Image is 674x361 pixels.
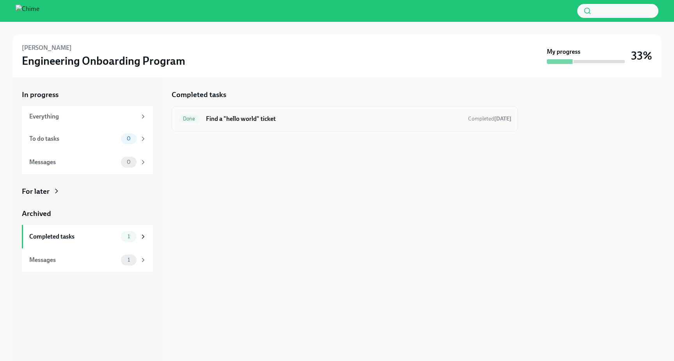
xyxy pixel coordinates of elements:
span: 0 [122,136,135,142]
a: Everything [22,106,153,127]
div: Messages [29,158,118,166]
div: To do tasks [29,134,118,143]
a: Messages0 [22,150,153,174]
a: In progress [22,90,153,100]
h3: Engineering Onboarding Program [22,54,185,68]
h6: [PERSON_NAME] [22,44,72,52]
strong: [DATE] [494,115,511,122]
div: For later [22,186,50,196]
h6: Find a "hello world" ticket [206,115,462,123]
a: Messages1 [22,248,153,272]
div: Messages [29,256,118,264]
strong: My progress [547,48,580,56]
a: For later [22,186,153,196]
a: Completed tasks1 [22,225,153,248]
span: September 10th, 2025 12:22 [468,115,511,122]
span: 0 [122,159,135,165]
span: Completed [468,115,511,122]
div: Everything [29,112,137,121]
a: To do tasks0 [22,127,153,150]
span: 1 [123,234,135,239]
h3: 33% [631,49,652,63]
div: Completed tasks [29,232,118,241]
h5: Completed tasks [172,90,226,100]
a: DoneFind a "hello world" ticketCompleted[DATE] [178,113,511,125]
span: 1 [123,257,135,263]
span: Done [178,116,200,122]
a: Archived [22,209,153,219]
img: Chime [16,5,39,17]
